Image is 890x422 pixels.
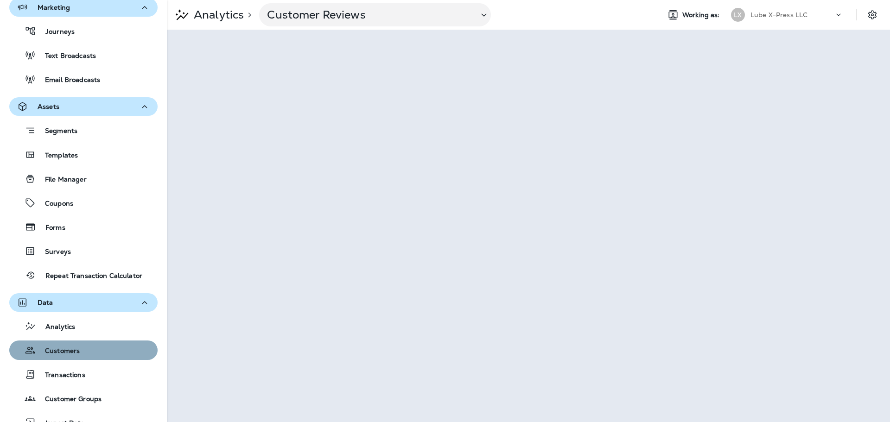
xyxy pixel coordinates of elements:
span: Working as: [682,11,722,19]
p: File Manager [36,176,87,184]
button: Repeat Transaction Calculator [9,265,158,285]
p: Transactions [36,371,85,380]
button: Settings [864,6,881,23]
button: Coupons [9,193,158,213]
button: Surveys [9,241,158,261]
button: Segments [9,120,158,140]
button: Email Broadcasts [9,69,158,89]
p: Repeat Transaction Calculator [36,272,142,281]
button: Customer Groups [9,389,158,408]
p: Customers [36,347,80,356]
p: Customer Reviews [267,8,471,22]
button: Templates [9,145,158,164]
p: > [244,11,252,19]
button: Forms [9,217,158,237]
button: Journeys [9,21,158,41]
p: Text Broadcasts [36,52,96,61]
button: Assets [9,97,158,116]
p: Customer Groups [36,395,102,404]
button: Text Broadcasts [9,45,158,65]
p: Email Broadcasts [36,76,100,85]
button: Customers [9,340,158,360]
p: Journeys [36,28,75,37]
p: Lube X-Press LLC [750,11,807,19]
p: Segments [36,127,77,136]
p: Data [38,299,53,306]
button: Transactions [9,365,158,384]
p: Surveys [36,248,71,257]
p: Marketing [38,4,70,11]
p: Forms [36,224,65,233]
button: Data [9,293,158,312]
div: LX [731,8,745,22]
p: Analytics [190,8,244,22]
button: Analytics [9,316,158,336]
p: Analytics [36,323,75,332]
p: Templates [36,151,78,160]
p: Assets [38,103,59,110]
button: File Manager [9,169,158,189]
p: Coupons [36,200,73,208]
iframe: To enrich screen reader interactions, please activate Accessibility in Grammarly extension settings [167,30,890,422]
